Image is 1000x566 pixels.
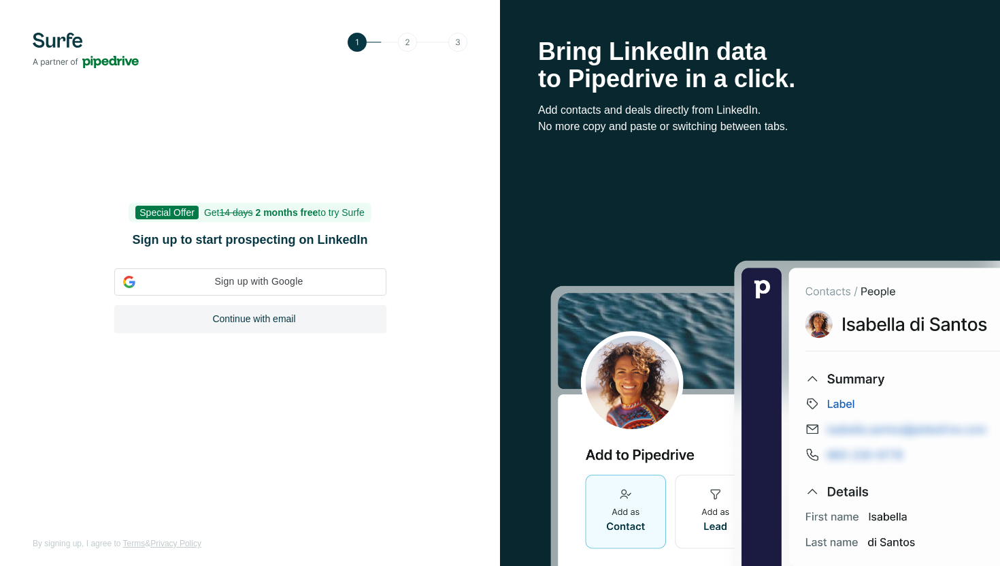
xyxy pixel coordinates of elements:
[135,206,199,219] span: Special Offer
[114,230,386,249] h1: Sign up to start prospecting on LinkedIn
[33,539,120,548] span: By signing up, I agree to
[114,268,386,296] div: Sign up with Google
[212,312,295,326] span: Continue with email
[538,38,962,93] h1: Bring LinkedIn data to Pipedrive in a click.
[123,539,146,548] a: Terms
[538,102,962,119] p: Add contacts and deals directly from LinkedIn.
[150,539,201,548] a: Privacy Policy
[141,274,378,289] span: Sign up with Google
[33,33,139,68] img: Surfe's logo
[538,119,962,135] p: No more copy and paste or switching between tabs.
[204,207,365,218] span: Get to try Surfe
[220,207,253,218] s: 14 days
[348,33,467,52] img: Step 1
[145,539,150,548] span: &
[255,207,318,218] b: 2 months free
